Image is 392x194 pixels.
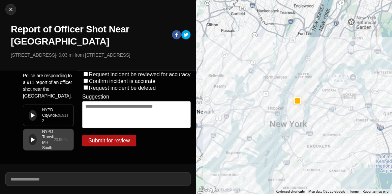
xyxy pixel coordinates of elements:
[54,137,67,142] div: 23.992 s
[42,129,54,150] div: NYPD Transit MH South
[276,189,305,194] button: Keyboard shortcuts
[172,30,181,41] button: facebook
[11,23,167,48] h1: Report of Officer Shot Near [GEOGRAPHIC_DATA]
[89,78,155,84] label: Confirm incident is accurate
[198,185,220,194] img: Google
[198,185,220,194] a: Open this area in Google Maps (opens a new window)
[7,6,14,13] img: cancel
[89,72,191,77] label: Request incident be reviewed for accuracy
[309,190,345,193] span: Map data ©2025 Google
[89,85,156,91] label: Request incident be deleted
[57,113,68,118] div: 26.91 s
[11,52,191,58] p: [STREET_ADDRESS] · 0.03 mi from [STREET_ADDRESS]
[363,190,390,193] a: Report a map error
[5,4,16,15] button: cancel
[181,30,191,41] button: twitter
[23,72,74,99] p: Police are responding to a 911 report of an officer shot near the [GEOGRAPHIC_DATA].
[42,107,57,123] div: NYPD Citywide 2
[350,190,359,193] a: Terms
[82,135,136,146] button: Submit for review
[82,94,109,100] label: Suggestion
